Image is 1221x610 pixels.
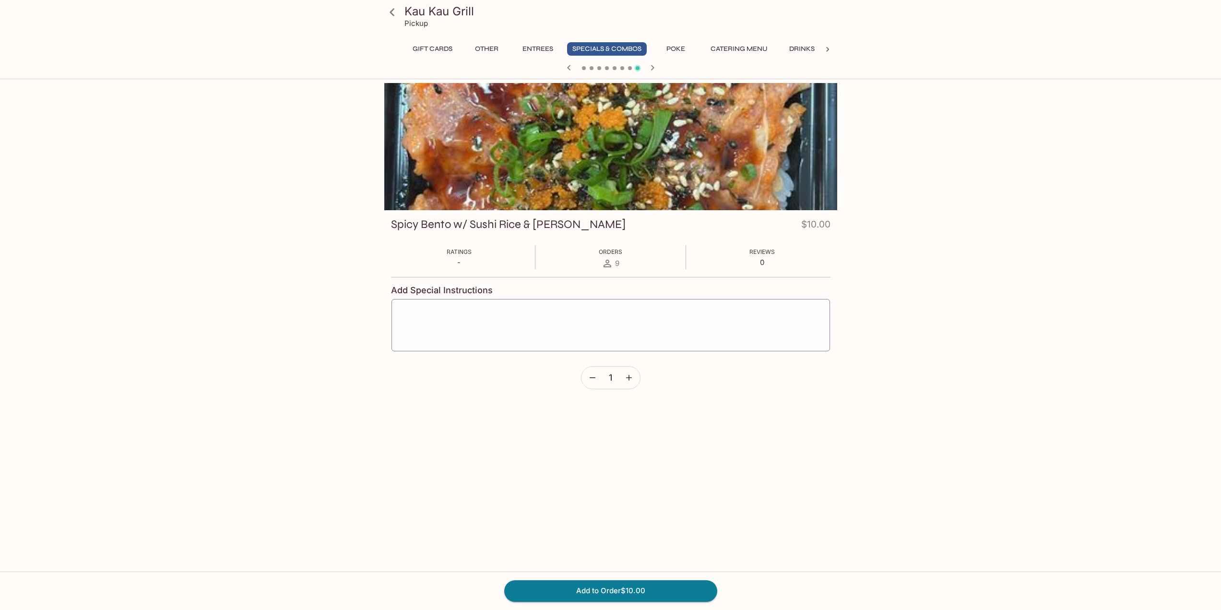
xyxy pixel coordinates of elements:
[516,42,559,56] button: Entrees
[615,259,619,268] span: 9
[609,372,612,383] span: 1
[749,248,775,255] span: Reviews
[781,42,824,56] button: Drinks
[447,248,472,255] span: Ratings
[404,4,833,19] h3: Kau Kau Grill
[404,19,428,28] p: Pickup
[384,83,837,210] div: Spicy Bento w/ Sushi Rice & Nori
[599,248,622,255] span: Orders
[465,42,509,56] button: Other
[391,285,830,296] h4: Add Special Instructions
[705,42,773,56] button: Catering Menu
[567,42,647,56] button: Specials & Combos
[654,42,698,56] button: Poke
[391,217,626,232] h3: Spicy Bento w/ Sushi Rice & [PERSON_NAME]
[749,258,775,267] p: 0
[801,217,830,236] h4: $10.00
[447,258,472,267] p: -
[504,580,717,601] button: Add to Order$10.00
[407,42,458,56] button: Gift Cards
